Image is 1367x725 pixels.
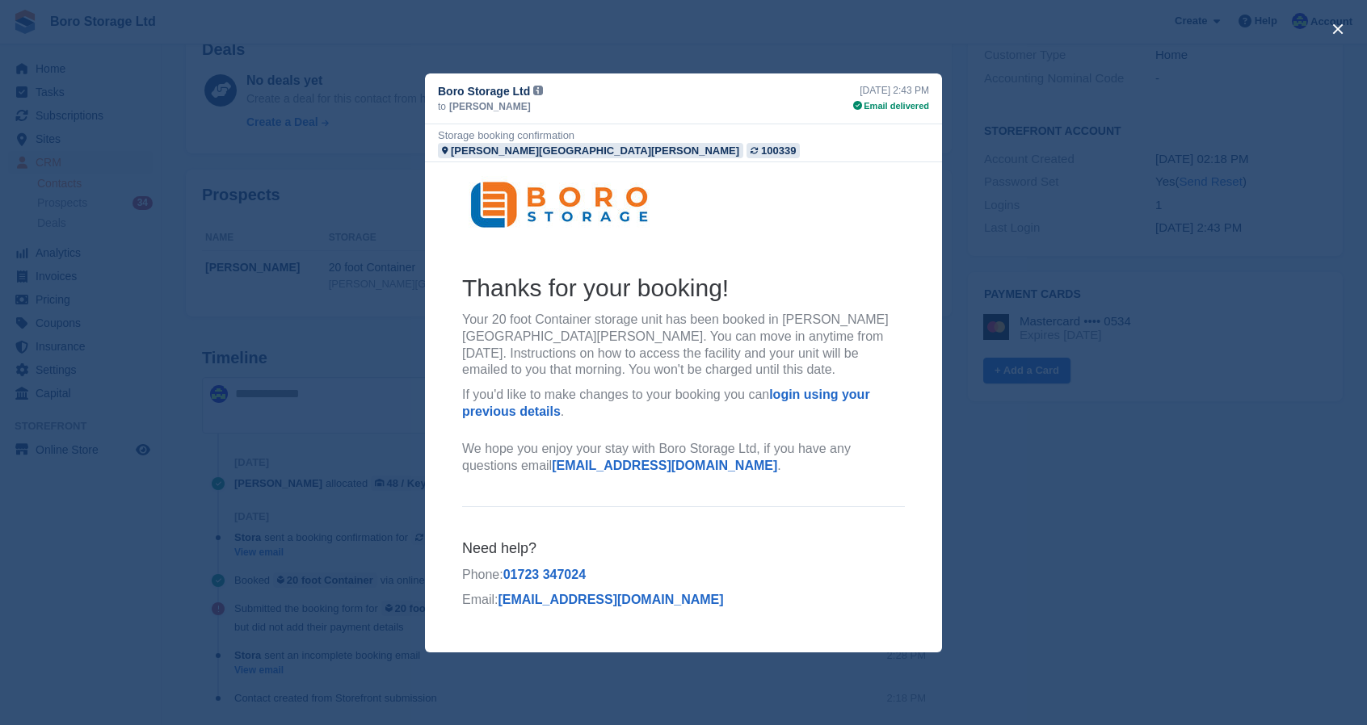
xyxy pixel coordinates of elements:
p: Your 20 foot Container storage unit has been booked in [PERSON_NAME][GEOGRAPHIC_DATA][PERSON_NAME... [37,149,480,216]
p: Phone: [37,404,480,421]
p: Email: [37,430,480,446]
img: Boro Storage Ltd Logo [37,14,231,71]
a: 01723 347024 [78,405,161,419]
div: Storage booking confirmation [438,128,574,143]
div: Email delivered [853,99,929,113]
span: to [438,99,446,114]
a: [EMAIL_ADDRESS][DOMAIN_NAME] [127,296,352,310]
a: login using your previous details [37,225,445,256]
a: [PERSON_NAME][GEOGRAPHIC_DATA][PERSON_NAME] [438,143,743,158]
h6: Need help? [37,377,480,396]
div: [PERSON_NAME][GEOGRAPHIC_DATA][PERSON_NAME] [451,143,739,158]
img: icon-info-grey-7440780725fd019a000dd9b08b2336e03edf1995a4989e88bcd33f0948082b44.svg [533,86,543,95]
span: Boro Storage Ltd [438,83,530,99]
p: If you'd like to make changes to your booking you can . [37,224,480,258]
h2: Thanks for your booking! [37,110,480,141]
a: 100339 [747,143,800,158]
span: [PERSON_NAME] [449,99,531,114]
div: 100339 [761,143,796,158]
button: close [1325,16,1351,42]
div: [DATE] 2:43 PM [853,83,929,98]
a: [EMAIL_ADDRESS][DOMAIN_NAME] [73,430,298,444]
p: We hope you enjoy your stay with Boro Storage Ltd, if you have any questions email . [37,279,480,312]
